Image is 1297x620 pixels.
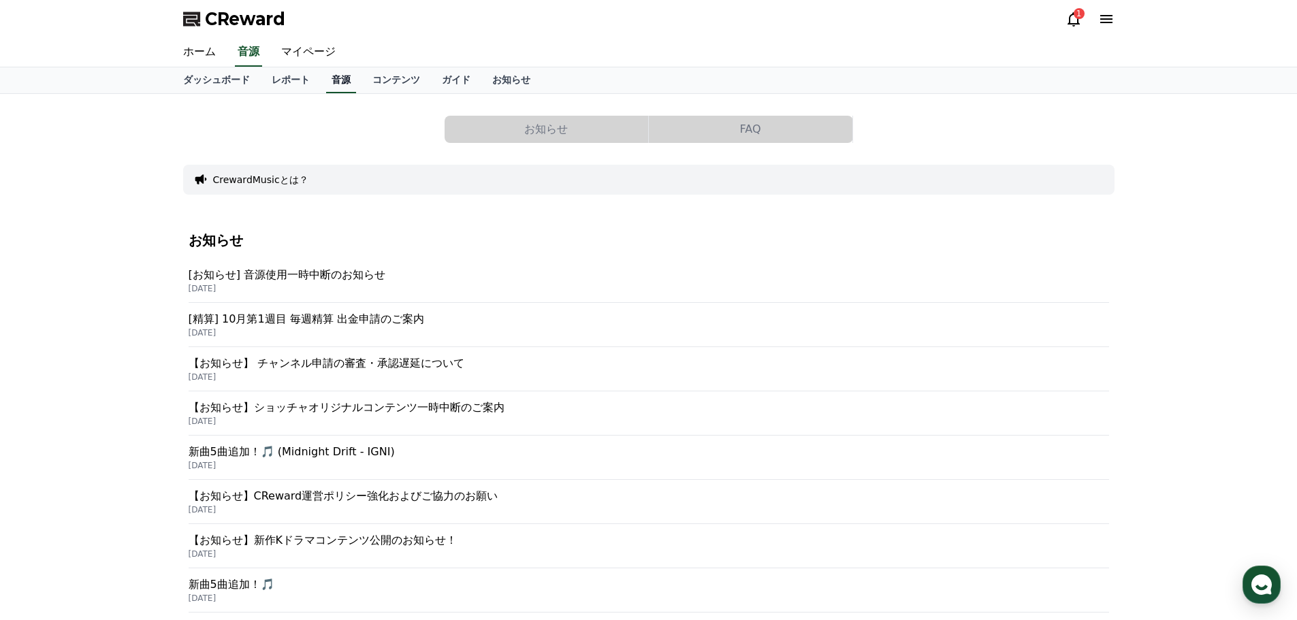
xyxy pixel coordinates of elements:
p: [DATE] [189,416,1109,427]
span: CReward [205,8,285,30]
button: CrewardMusicとは？ [213,173,308,186]
p: [お知らせ] 音源使用一時中断のお知らせ [189,267,1109,283]
a: 新曲5曲追加！🎵 (Midnight Drift - IGNI) [DATE] [189,436,1109,480]
a: お知らせ [481,67,541,93]
p: 新曲5曲追加！🎵 (Midnight Drift - IGNI) [189,444,1109,460]
button: FAQ [649,116,852,143]
a: 音源 [235,38,262,67]
span: Home [35,452,59,463]
h4: お知らせ [189,233,1109,248]
p: 新曲5曲追加！🎵 [189,576,1109,593]
a: 【お知らせ】新作Kドラマコンテンツ公開のお知らせ！ [DATE] [189,524,1109,568]
p: [精算] 10月第1週目 毎週精算 出金申請のご案内 [189,311,1109,327]
a: CReward [183,8,285,30]
p: [DATE] [189,283,1109,294]
a: 【お知らせ】CReward運営ポリシー強化およびご協力のお願い [DATE] [189,480,1109,524]
p: [DATE] [189,504,1109,515]
a: ダッシュボード [172,67,261,93]
a: マイページ [270,38,347,67]
div: 1 [1074,8,1085,19]
p: 【お知らせ】ショッチャオリジナルコンテンツ一時中断のご案内 [189,399,1109,416]
p: 【お知らせ】CReward運営ポリシー強化およびご協力のお願い [189,488,1109,504]
span: Messages [113,453,153,463]
a: レポート [261,67,321,93]
button: お知らせ [445,116,648,143]
a: ガイド [431,67,481,93]
p: [DATE] [189,593,1109,604]
p: 【お知らせ】 チャンネル申請の審査・承認遅延について [189,355,1109,372]
p: 【お知らせ】新作Kドラマコンテンツ公開のお知らせ！ [189,532,1109,549]
a: お知らせ [445,116,649,143]
a: 新曲5曲追加！🎵 [DATE] [189,568,1109,613]
a: 【お知らせ】ショッチャオリジナルコンテンツ一時中断のご案内 [DATE] [189,391,1109,436]
a: 【お知らせ】 チャンネル申請の審査・承認遅延について [DATE] [189,347,1109,391]
a: Home [4,431,90,466]
p: [DATE] [189,372,1109,382]
span: Settings [202,452,235,463]
p: [DATE] [189,549,1109,559]
a: [精算] 10月第1週目 毎週精算 出金申請のご案内 [DATE] [189,303,1109,347]
a: コンテンツ [362,67,431,93]
a: ホーム [172,38,227,67]
a: [お知らせ] 音源使用一時中断のお知らせ [DATE] [189,259,1109,303]
p: [DATE] [189,327,1109,338]
a: Messages [90,431,176,466]
p: [DATE] [189,460,1109,471]
a: Settings [176,431,261,466]
a: 1 [1066,11,1082,27]
a: FAQ [649,116,853,143]
a: 音源 [326,67,356,93]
